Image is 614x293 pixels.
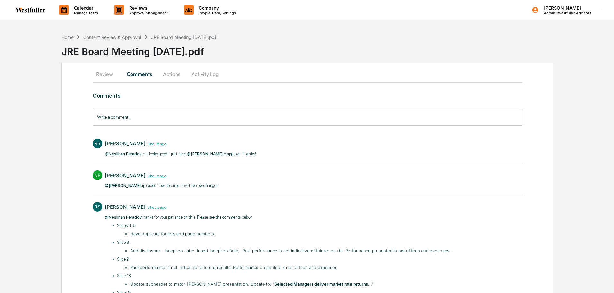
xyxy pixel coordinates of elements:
[15,7,46,13] img: logo
[117,223,522,229] p: Slides 4-6
[593,272,611,289] iframe: Open customer support
[124,11,171,15] p: Approval Management
[61,41,614,57] div: JRE Board Meeting [DATE].pdf
[275,281,368,287] u: Selected Managers deliver market rate returns
[539,5,591,11] p: [PERSON_NAME]
[69,11,101,15] p: Manage Tasks
[194,5,239,11] p: Company
[105,215,141,220] span: @Neslihan Feradov
[124,5,171,11] p: Reviews
[93,202,102,212] div: RS
[83,34,141,40] div: Content Review & Approval
[146,204,166,210] time: Tuesday, September 30, 2025 at 11:23:58 AM EDT
[157,66,186,82] button: Actions
[146,141,166,146] time: Tuesday, September 30, 2025 at 12:09:03 PM EDT
[194,11,239,15] p: People, Data, Settings
[105,204,146,210] div: [PERSON_NAME]
[105,183,141,188] span: @[PERSON_NAME]
[117,256,522,262] p: Slide 9
[130,248,522,254] li: Add disclosure - Inception date: [Insert Inception Date]. Past performance is not indicative of f...
[105,151,256,157] p: this looks good - just need to approve. Thanks!​
[105,214,522,221] p: thanks for your patience​ on this. Please see the comments below.
[146,173,166,178] time: Tuesday, September 30, 2025 at 11:57:05 AM EDT
[130,231,522,237] li: Have duplicate footers and page numbers.
[61,34,74,40] div: Home
[187,151,223,156] span: @[PERSON_NAME]
[117,239,522,246] p: Slide 8
[186,66,224,82] button: Activity Log
[93,139,102,148] div: RS
[130,281,522,288] li: Update subheader to match [PERSON_NAME] presentation. Update to: " ..."
[93,66,122,82] button: Review
[93,66,522,82] div: secondary tabs example
[105,141,146,147] div: [PERSON_NAME]
[105,172,146,179] div: [PERSON_NAME]
[122,66,157,82] button: Comments
[105,151,141,156] span: @Neslihan Feradov
[93,92,522,99] h3: Comments
[117,273,522,279] p: Slide 13
[539,11,591,15] p: Admin • Westfuller Advisors
[69,5,101,11] p: Calendar
[105,182,219,189] p: uploaded new document with below changes ​
[151,34,216,40] div: JRE Board Meeting [DATE].pdf
[130,264,522,271] li: Past performance is not indicative of future results. Performance presented is net of fees and ex...
[93,170,102,180] div: NF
